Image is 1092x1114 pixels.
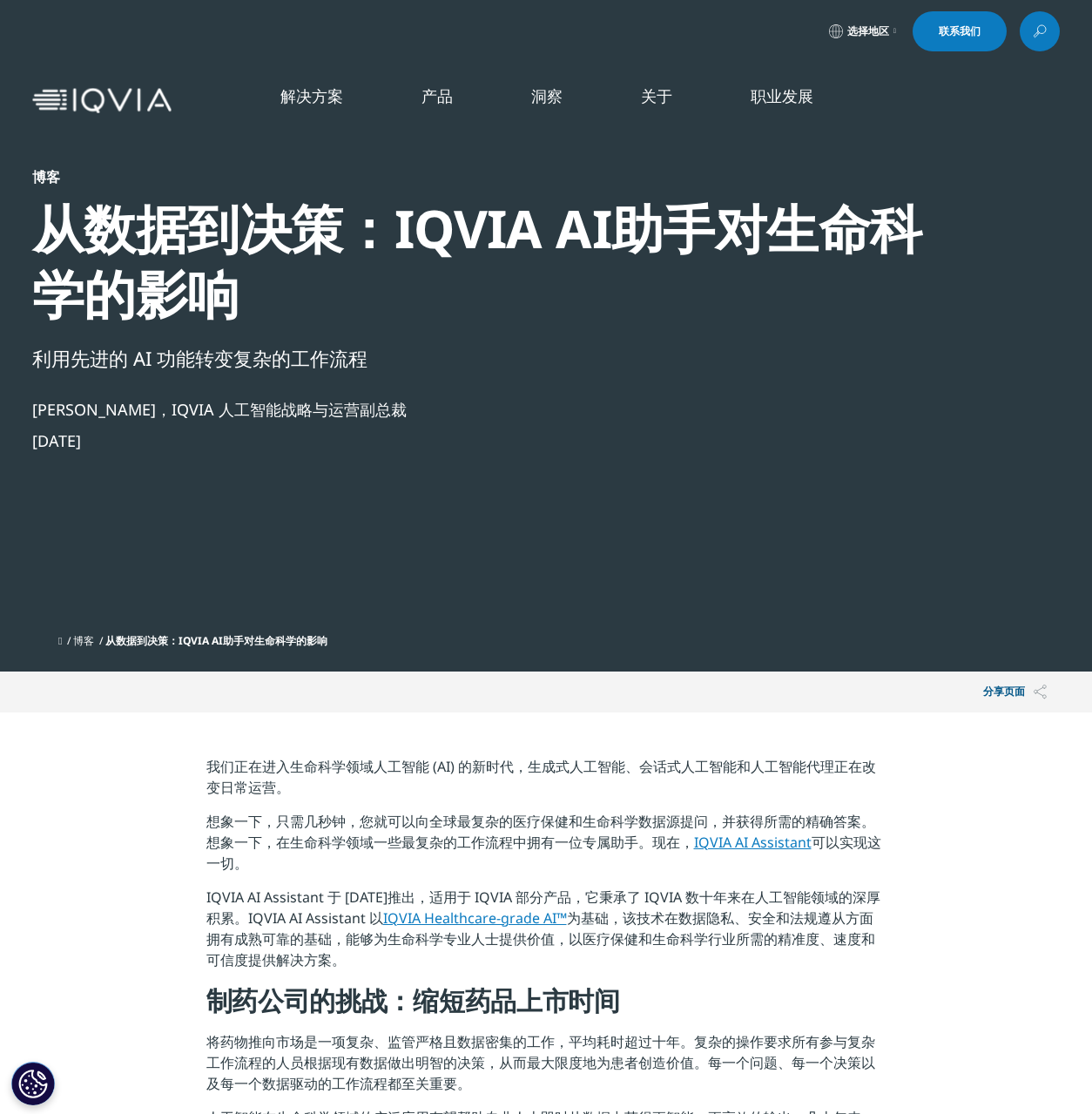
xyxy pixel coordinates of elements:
[694,833,812,852] a: IQVIA AI Assistant
[206,908,875,969] font: 为基础，该技术在数据隐私、安全和法规遵从方面拥有成熟可靠的基础，能够为生命科学专业人士提供价值，以医疗保健和生命科学行业所需的精准度、速度和可信度提供解决方案。
[641,85,672,106] font: 关于
[32,345,367,371] font: 利用先进的 AI 功能转变复杂的工作流程
[983,684,1025,699] font: 分享页面
[383,908,567,928] a: IQVIA Healthcare-grade AI™
[32,167,60,186] font: 博客
[531,85,563,106] font: 洞察
[32,192,921,329] font: 从数据到决策：IQVIA AI助手对生命科学的影响
[421,85,453,107] a: 产品
[531,85,563,107] a: 洞察
[32,88,172,113] img: IQVIA医疗信息技术和制药临床研究公司
[939,24,981,38] font: 联系我们
[970,672,1060,712] button: 分享页面分享页面
[206,757,876,797] font: 我们正在进入生命科学领域人工智能 (AI) 的新时代，生成式人工智能、会话式人工智能和人工智能代理正在改变日常运营。
[206,812,875,852] font: 想象一下，只需几秒钟，您就可以向全球最复杂的医疗保健和生命科学数据源提问，并获得所需的精确答案。想象一下，在生命科学领域一些最复杂的工作流程中拥有一位专属助手。现在，
[32,399,407,420] font: [PERSON_NAME]，IQVIA 人工智能战略与运营副总裁
[280,85,343,107] a: 解决方案
[913,11,1007,51] a: 联系我们
[641,85,672,107] a: 关于
[751,85,813,106] font: 职业发展
[751,85,813,107] a: 职业发展
[32,430,81,451] font: [DATE]
[847,24,889,38] font: 选择地区
[206,888,880,928] font: IQVIA AI Assistant 于 [DATE]推出，适用于 IQVIA 部分产品，它秉承了 IQVIA 数十年来在人工智能领域的深厚积累。IQVIA AI Assistant 以
[421,85,453,106] font: 产品
[206,1032,875,1093] font: 将药物推向市场是一项复杂、监管严格且数据密集的工作，平均耗时超过十年。复杂的操作要求所有参与复杂工作流程的人员根据现有数据做出明智的决策，从而最大限度地为患者创造价值。每一个问题、每一个决策以及...
[105,633,327,648] font: 从数据到决策：IQVIA AI助手对生命科学的影响
[206,982,620,1018] font: 制药公司的挑战：缩短药品上市时间
[1034,685,1047,699] img: 分享页面
[73,633,94,648] a: 博客
[280,85,343,106] font: 解决方案
[179,59,1060,142] nav: 基本的
[11,1062,55,1105] button: Cookie 设置
[206,833,881,873] font: 可以实现这一切。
